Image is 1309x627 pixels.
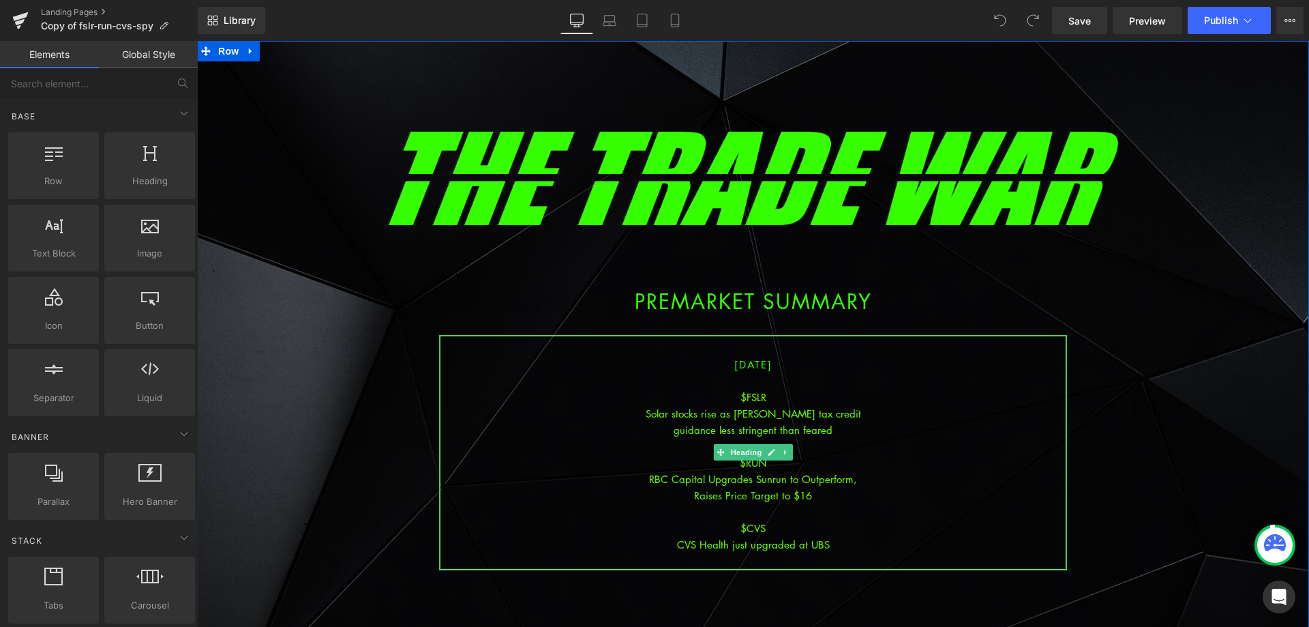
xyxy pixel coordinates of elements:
div: $FSLR [243,348,869,364]
a: Laptop [593,7,626,34]
span: Button [108,319,191,333]
button: Publish [1188,7,1271,34]
div: Solar stocks rise as [PERSON_NAME] tax credit [243,364,869,381]
span: Row [12,174,95,188]
h1: PREMARKET SUMMARY [157,252,955,269]
div: $CVS [243,479,869,495]
span: Preview [1129,14,1166,28]
a: Landing Pages [41,7,198,18]
a: Preview [1113,7,1182,34]
button: Redo [1019,7,1047,34]
div: RBC Capital Upgrades Sunrun to Outperform, [243,430,869,446]
button: More [1276,7,1304,34]
a: New Library [198,7,265,34]
span: Heading [108,174,191,188]
div: $RUN [243,413,869,430]
span: Parallax [12,495,95,509]
span: Banner [10,431,50,443]
span: Icon [12,319,95,333]
span: Stack [10,534,44,547]
a: Tablet [626,7,659,34]
a: Desktop [560,7,593,34]
span: [DATE] [537,317,575,330]
span: Liquid [108,391,191,405]
a: Mobile [659,7,691,34]
span: Image [108,246,191,261]
div: guidance less stringent than feared [243,381,869,397]
span: Copy of fslr-run-cvs-spy [41,20,153,31]
span: Carousel [108,598,191,613]
span: Base [10,110,37,123]
span: Separator [12,391,95,405]
span: Publish [1204,15,1238,26]
span: Save [1068,14,1091,28]
span: Tabs [12,598,95,613]
div: Open Intercom Messenger [1263,581,1295,613]
a: Expand / Collapse [582,403,596,420]
span: Heading [530,403,567,420]
span: Text Block [12,246,95,261]
div: CVS Health just upgraded at UBS [243,495,869,512]
span: Library [224,14,256,27]
div: Raises Price Target to $16 [243,446,869,463]
a: Global Style [99,41,198,68]
span: Hero Banner [108,495,191,509]
button: Undo [987,7,1014,34]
